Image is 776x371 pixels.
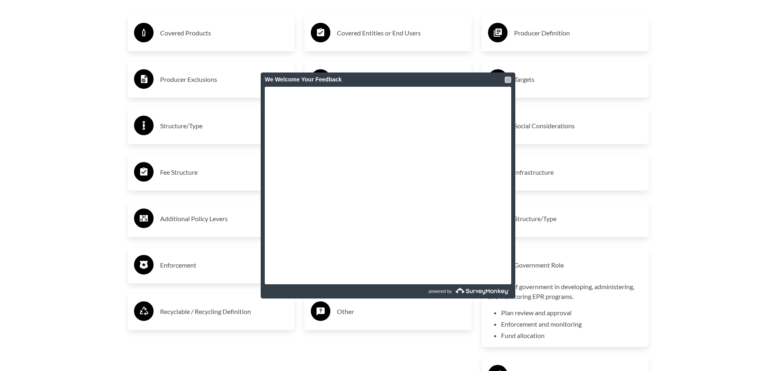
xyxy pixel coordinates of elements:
[160,305,288,318] h3: Recyclable / Recycling Definition
[160,119,288,132] h3: Structure/Type
[514,259,642,272] h3: Government Role
[514,166,642,179] h3: Infrastructure
[160,26,288,40] h3: Covered Products
[389,284,511,299] a: powered by
[160,259,288,272] h3: Enforcement
[337,26,465,40] h3: Covered Entities or End Users
[160,73,288,86] h3: Producer Exclusions
[514,73,642,86] h3: Targets
[501,331,642,340] li: Fund allocation
[160,166,288,179] h3: Fee Structure
[514,26,642,40] h3: Producer Definition
[160,212,288,225] h3: Additional Policy Levers
[488,282,642,301] p: The role of government in developing, administering, and monitoring EPR programs.
[514,212,642,225] h3: Structure/Type
[501,319,642,329] li: Enforcement and monitoring
[429,284,452,299] span: powered by
[501,308,642,318] li: Plan review and approval
[514,119,642,132] h3: Social Considerations
[265,72,511,87] div: We Welcome Your Feedback
[337,305,465,318] h3: Other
